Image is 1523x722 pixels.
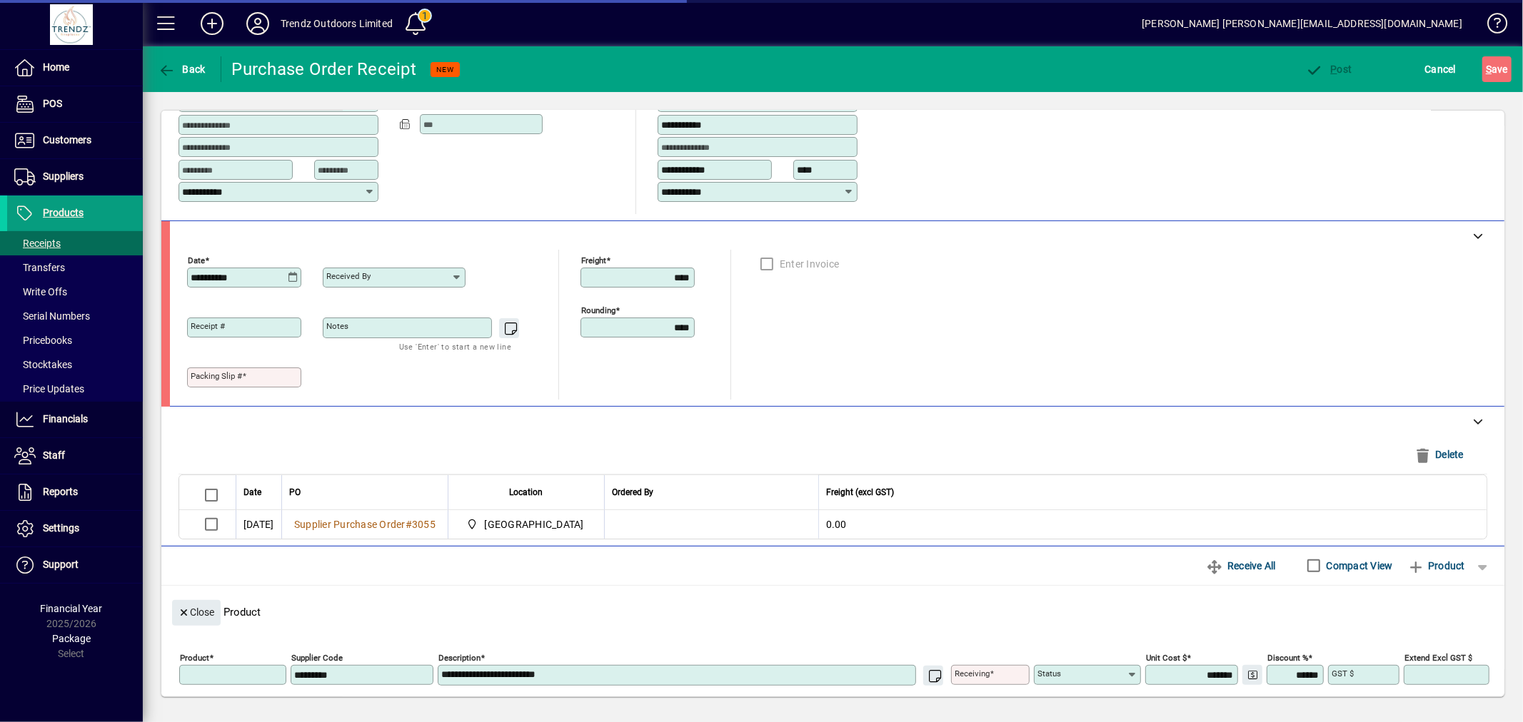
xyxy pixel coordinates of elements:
mat-label: Status [1037,668,1061,678]
span: Home [43,61,69,73]
mat-label: Rounding [581,305,615,315]
span: Products [43,207,84,218]
mat-label: Packing Slip # [191,371,242,381]
span: Package [52,633,91,644]
span: Financial Year [41,603,103,614]
span: S [1486,63,1492,75]
a: Reports [7,474,143,510]
a: Suppliers [7,159,143,195]
mat-label: Extend excl GST $ [1404,652,1472,662]
mat-label: Product [180,652,209,662]
span: Support [43,559,79,570]
a: Receipts [7,231,143,255]
button: Add [189,11,235,36]
mat-label: Discount % [1267,652,1308,662]
app-page-header-button: Close [169,605,224,618]
mat-label: Receiving [955,668,990,678]
mat-hint: Use 'Enter' to start a new line [399,338,511,355]
span: Transfers [14,262,65,273]
span: Receipts [14,238,61,249]
button: Post [1302,56,1356,82]
span: Receive All [1207,554,1276,577]
span: Supplier Purchase Order [294,519,406,530]
a: Transfers [7,255,143,280]
div: [PERSON_NAME] [PERSON_NAME][EMAIL_ADDRESS][DOMAIN_NAME] [1142,12,1462,35]
mat-label: Notes [326,321,348,331]
span: Settings [43,522,79,534]
mat-label: GST $ [1332,668,1354,678]
div: Date [243,484,274,500]
span: Location [509,484,543,500]
span: ost [1306,63,1352,75]
button: Back [154,56,209,82]
div: Freight (excl GST) [826,484,1469,500]
a: Supplier Purchase Order#3055 [289,517,441,532]
div: Trendz Outdoors Limited [281,12,393,35]
a: Knowledge Base [1477,3,1505,49]
a: Write Offs [7,280,143,304]
span: Back [158,63,206,75]
app-page-header-button: Back [143,56,221,82]
a: Financials [7,402,143,437]
span: Freight (excl GST) [826,484,894,500]
button: Receive All [1201,553,1282,579]
div: Ordered By [612,484,811,500]
span: Suppliers [43,171,84,182]
span: Reports [43,486,78,497]
a: Price Updates [7,377,143,401]
span: # [406,519,412,530]
button: Cancel [1422,56,1460,82]
span: Stocktakes [14,359,72,370]
span: POS [43,98,62,109]
span: New Plymouth [463,516,590,533]
td: [DATE] [236,510,281,539]
span: Pricebooks [14,335,72,346]
a: Stocktakes [7,352,143,377]
button: Close [172,600,221,626]
span: ave [1486,58,1508,81]
mat-label: Received by [326,271,371,281]
span: Serial Numbers [14,310,90,322]
span: 3055 [412,519,436,530]
a: POS [7,86,143,122]
label: Compact View [1324,559,1393,573]
span: Write Offs [14,286,67,298]
span: Ordered By [612,484,653,500]
span: Delete [1414,443,1464,466]
div: PO [289,484,441,500]
div: Purchase Order Receipt [232,58,417,81]
span: Financials [43,413,88,424]
span: Date [243,484,261,500]
span: Cancel [1425,58,1457,81]
button: Delete [1409,442,1469,467]
a: Serial Numbers [7,304,143,328]
span: Customers [43,134,91,146]
a: Pricebooks [7,328,143,352]
span: Staff [43,449,65,461]
div: Product [161,586,1504,629]
a: Staff [7,438,143,474]
span: [GEOGRAPHIC_DATA] [485,517,584,532]
mat-label: Unit Cost $ [1146,652,1187,662]
span: P [1331,63,1337,75]
mat-label: Receipt # [191,321,225,331]
button: Save [1482,56,1512,82]
span: PO [289,484,301,500]
a: Settings [7,511,143,546]
span: Close [178,601,215,624]
mat-label: Freight [581,255,606,265]
span: NEW [436,65,454,74]
a: Support [7,547,143,583]
mat-label: Date [188,255,205,265]
a: Home [7,50,143,86]
button: Change Price Levels [1242,665,1262,685]
button: Profile [235,11,281,36]
app-page-header-button: Delete selection [1409,442,1477,467]
td: 0.00 [818,510,1487,539]
mat-label: Description [438,652,481,662]
mat-label: Supplier Code [291,652,343,662]
span: Price Updates [14,383,84,395]
a: Customers [7,123,143,158]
